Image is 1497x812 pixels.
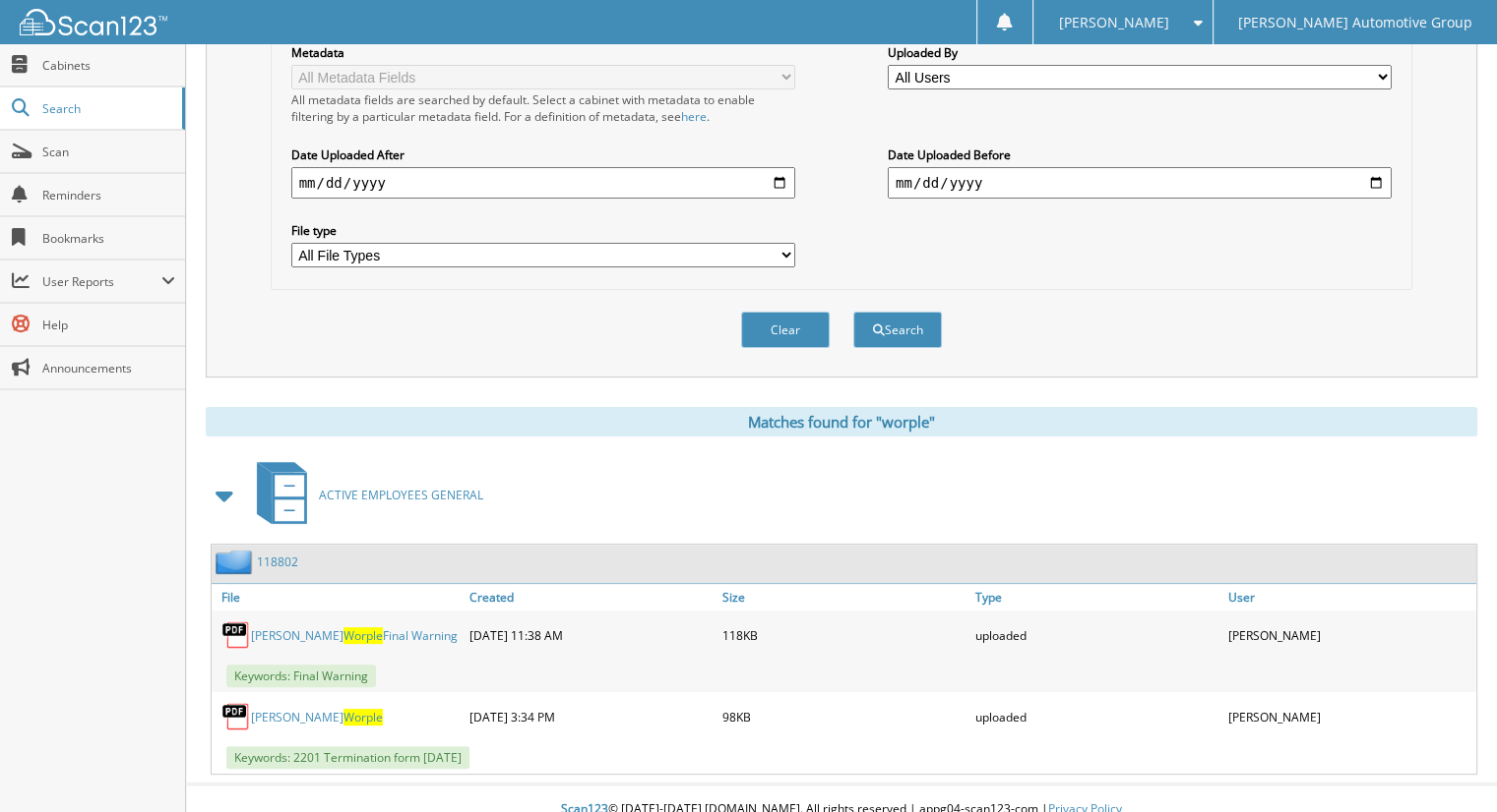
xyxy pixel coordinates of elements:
[1223,584,1476,610] a: User
[245,456,483,534] a: ACTIVE EMPLOYEES GENERAL
[221,702,251,731] img: PDF.png
[251,709,383,725] a: [PERSON_NAME]Worple
[291,222,795,239] label: File type
[853,312,942,348] button: Search
[42,317,175,333] span: Help
[291,146,795,163] label: Date Uploaded After
[206,407,1477,436] div: Matches found for "worple"
[42,57,175,74] span: Cabinets
[216,550,257,574] img: folder2.png
[291,91,795,125] div: All metadata fields are searched by default. Select a cabinet with metadata to enable filtering b...
[42,360,175,377] span: Announcements
[970,615,1223,655] div: uploaded
[257,553,298,570] a: 118802
[465,697,717,736] div: [DATE] 3:34 PM
[343,627,383,644] span: Worple
[42,230,175,247] span: Bookmarks
[42,187,175,203] span: Reminders
[1399,718,1497,812] iframe: Chat Widget
[465,584,717,610] a: Created
[226,665,376,687] span: Keywords: Final Warning
[970,697,1223,736] div: uploaded
[42,273,161,290] span: User Reports
[717,584,970,610] a: Size
[319,487,483,503] span: ACTIVE EMPLOYEES GENERAL
[888,146,1392,163] label: Date Uploaded Before
[717,697,970,736] div: 98KB
[251,627,458,644] a: [PERSON_NAME]WorpleFinal Warning
[343,709,383,725] span: Worple
[42,144,175,160] span: Scan
[465,615,717,655] div: [DATE] 11:38 AM
[1238,17,1472,29] span: [PERSON_NAME] Automotive Group
[226,746,469,769] span: Keywords: 2201 Termination form [DATE]
[1058,17,1168,29] span: [PERSON_NAME]
[212,584,465,610] a: File
[42,100,172,117] span: Search
[888,167,1392,199] input: end
[291,44,795,61] label: Metadata
[1223,697,1476,736] div: [PERSON_NAME]
[681,108,707,125] a: here
[717,615,970,655] div: 118KB
[20,9,167,35] img: scan123-logo-white.svg
[741,312,830,348] button: Clear
[888,44,1392,61] label: Uploaded By
[970,584,1223,610] a: Type
[291,167,795,199] input: start
[1223,615,1476,655] div: [PERSON_NAME]
[221,620,251,650] img: PDF.png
